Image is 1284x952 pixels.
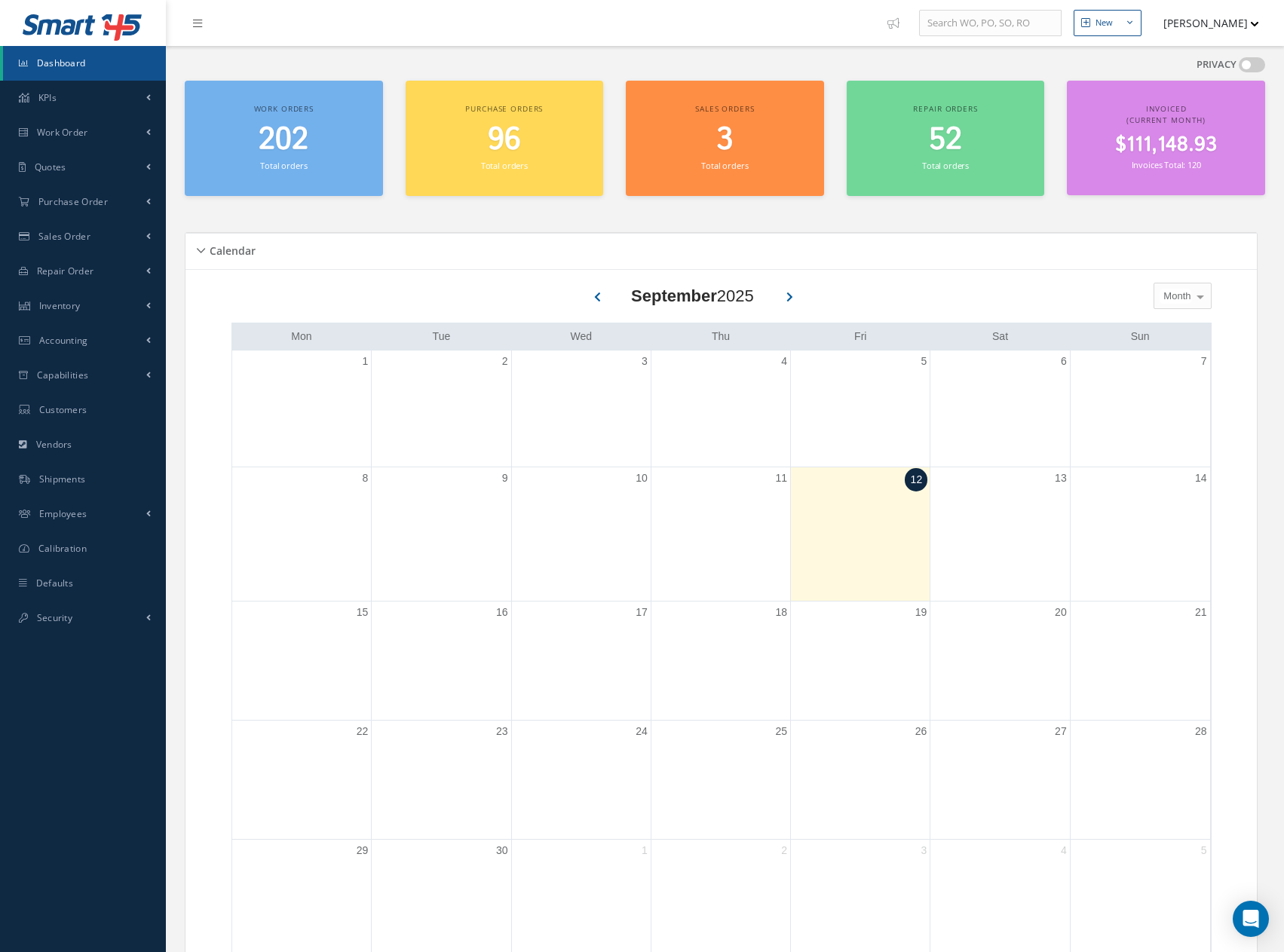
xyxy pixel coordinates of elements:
td: September 24, 2025 [511,720,651,839]
td: September 11, 2025 [651,467,790,602]
span: Month [1160,289,1191,304]
span: Defaults [36,577,73,589]
span: Invoiced [1146,103,1187,114]
td: September 21, 2025 [1070,602,1209,721]
span: Repair Order [37,265,94,277]
a: September 19, 2025 [912,602,930,623]
a: September 1, 2025 [359,350,371,372]
a: Wednesday [567,327,595,346]
a: September 4, 2025 [778,350,790,372]
a: September 3, 2025 [639,350,651,372]
td: September 9, 2025 [372,467,511,602]
span: Sales orders [695,103,754,114]
a: September 15, 2025 [354,602,372,623]
td: September 3, 2025 [511,350,651,467]
a: October 4, 2025 [1058,840,1070,862]
a: September 24, 2025 [633,721,651,742]
span: KPIs [38,91,57,104]
a: September 26, 2025 [912,721,930,742]
label: PRIVACY [1197,57,1237,72]
a: September 12, 2025 [905,468,927,491]
a: Dashboard [3,46,166,81]
a: September 7, 2025 [1198,350,1210,372]
a: Invoiced (Current Month) $111,148.93 Invoices Total: 120 [1067,81,1265,195]
span: (Current Month) [1126,115,1206,125]
span: Sales Order [38,230,90,243]
span: 202 [259,118,308,161]
td: September 23, 2025 [372,720,511,839]
small: Total orders [260,160,307,171]
div: Open Intercom Messenger [1233,901,1269,937]
a: September 22, 2025 [354,721,372,742]
td: September 22, 2025 [232,720,372,839]
a: Sunday [1128,327,1153,346]
td: September 18, 2025 [651,602,790,721]
span: Repair orders [913,103,977,114]
span: Dashboard [37,57,86,69]
td: September 1, 2025 [232,350,372,467]
span: 3 [716,118,733,161]
td: September 28, 2025 [1070,720,1209,839]
td: September 10, 2025 [511,467,651,602]
td: September 8, 2025 [232,467,372,602]
a: Tuesday [430,327,454,346]
small: Invoices Total: 120 [1132,159,1201,170]
span: Shipments [39,473,86,485]
a: September 27, 2025 [1052,721,1070,742]
a: September 9, 2025 [499,467,511,489]
span: Employees [39,507,87,520]
a: September 6, 2025 [1058,350,1070,372]
a: Thursday [709,327,733,346]
td: September 27, 2025 [930,720,1070,839]
a: September 16, 2025 [493,602,511,623]
a: October 1, 2025 [639,840,651,862]
span: Accounting [39,334,88,347]
div: 2025 [631,283,754,308]
a: September 21, 2025 [1192,602,1210,623]
span: Inventory [39,299,81,312]
a: September 11, 2025 [773,467,791,489]
td: September 15, 2025 [232,602,372,721]
b: September [631,286,717,305]
span: 96 [488,118,521,161]
td: September 26, 2025 [791,720,930,839]
td: September 14, 2025 [1070,467,1209,602]
td: September 12, 2025 [791,467,930,602]
span: 52 [929,118,962,161]
span: Customers [39,403,87,416]
a: September 28, 2025 [1192,721,1210,742]
td: September 17, 2025 [511,602,651,721]
a: September 25, 2025 [773,721,791,742]
span: Calibration [38,542,87,555]
a: September 5, 2025 [918,350,930,372]
small: Total orders [481,160,528,171]
a: September 8, 2025 [359,467,371,489]
a: September 10, 2025 [633,467,651,489]
span: Work orders [254,103,314,114]
a: October 3, 2025 [918,840,930,862]
td: September 25, 2025 [651,720,790,839]
small: Total orders [701,160,748,171]
td: September 7, 2025 [1070,350,1209,467]
span: Purchase orders [465,103,543,114]
td: September 5, 2025 [791,350,930,467]
a: September 2, 2025 [499,350,511,372]
td: September 19, 2025 [791,602,930,721]
span: Capabilities [37,369,89,381]
span: Security [37,611,72,624]
td: September 16, 2025 [372,602,511,721]
a: September 20, 2025 [1052,602,1070,623]
div: New [1096,17,1113,29]
a: September 23, 2025 [493,721,511,742]
button: New [1074,10,1142,36]
a: Saturday [989,327,1011,346]
a: Monday [288,327,314,346]
small: Total orders [922,160,969,171]
td: September 4, 2025 [651,350,790,467]
a: September 18, 2025 [773,602,791,623]
span: Quotes [35,161,66,173]
a: September 29, 2025 [354,840,372,862]
a: October 5, 2025 [1198,840,1210,862]
td: September 2, 2025 [372,350,511,467]
a: Work orders 202 Total orders [185,81,383,196]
